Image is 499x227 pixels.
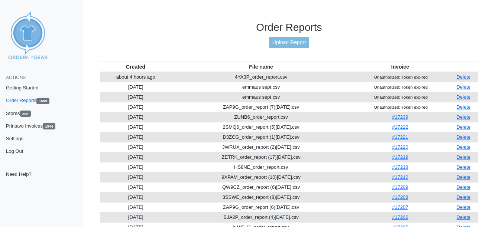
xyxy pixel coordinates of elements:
[100,192,171,202] td: [DATE]
[43,123,55,129] span: 1544
[100,172,171,182] td: [DATE]
[392,134,408,140] a: #17221
[171,102,351,112] td: ZAP9G_order_report (7)[DATE].csv
[100,102,171,112] td: [DATE]
[100,122,171,132] td: [DATE]
[171,142,351,152] td: JWRUX_order_report (2)[DATE].csv
[100,142,171,152] td: [DATE]
[100,112,171,122] td: [DATE]
[392,114,408,120] a: #17239
[457,94,471,100] a: Delete
[457,104,471,110] a: Delete
[457,124,471,130] a: Delete
[392,124,408,130] a: #17222
[457,174,471,180] a: Delete
[100,72,171,82] td: about 4 hours ago
[36,98,49,104] span: 1569
[353,84,448,91] div: Unauthorized: Token expired
[100,152,171,162] td: [DATE]
[171,92,351,102] td: emmaus sept.csv
[392,174,408,180] a: #17210
[171,212,351,222] td: BJA2P_order_report (4)[DATE].csv
[171,162,351,172] td: HS8NE_order_report.csv
[457,194,471,200] a: Delete
[100,21,478,34] h3: Order Reports
[100,82,171,92] td: [DATE]
[100,62,171,72] th: Created
[392,204,408,210] a: #17207
[171,152,351,162] td: ZETRK_order_report (17)[DATE].csv
[457,164,471,170] a: Delete
[392,214,408,220] a: #17206
[392,164,408,170] a: #17218
[392,194,408,200] a: #17208
[171,62,351,72] th: File name
[457,144,471,150] a: Delete
[100,182,171,192] td: [DATE]
[100,162,171,172] td: [DATE]
[457,74,471,80] a: Delete
[392,154,408,160] a: #17219
[171,202,351,212] td: ZAP9G_order_report (6)[DATE].csv
[100,212,171,222] td: [DATE]
[171,82,351,92] td: emmaus sept.csv
[171,182,351,192] td: QW9CZ_order_report (6)[DATE].csv
[353,94,448,101] div: Unauthorized: Token expired
[100,92,171,102] td: [DATE]
[351,62,449,72] th: Invoice
[100,132,171,142] td: [DATE]
[457,134,471,140] a: Delete
[392,184,408,190] a: #17209
[171,192,351,202] td: 3SSWE_order_report (8)[DATE].csv
[171,132,351,142] td: D3ZCG_order_report (1)[DATE].csv
[171,112,351,122] td: ZUNB6_order_report.csv
[20,111,31,117] span: 806
[171,72,351,82] td: 4YA3P_order_report.csv
[171,122,351,132] td: 2SMQ6_order_report (5)[DATE].csv
[392,144,408,150] a: #17220
[457,154,471,160] a: Delete
[457,204,471,210] a: Delete
[269,37,309,48] a: Upload Report
[353,104,448,111] div: Unauthorized: Token expired
[171,172,351,182] td: 9XPAM_order_report (10)[DATE].csv
[100,202,171,212] td: [DATE]
[457,214,471,220] a: Delete
[353,74,448,80] div: Unauthorized: Token expired
[6,75,26,80] span: Actions
[457,184,471,190] a: Delete
[457,84,471,90] a: Delete
[457,114,471,120] a: Delete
